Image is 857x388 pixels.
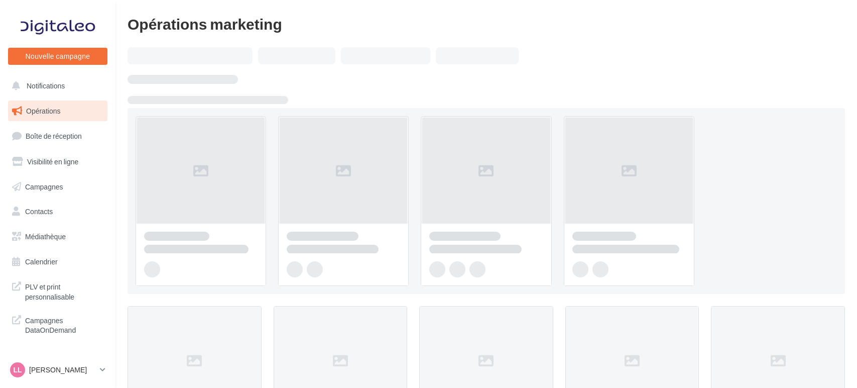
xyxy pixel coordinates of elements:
span: Campagnes DataOnDemand [25,314,103,335]
a: Opérations [6,101,109,122]
span: PLV et print personnalisable [25,280,103,302]
button: Nouvelle campagne [8,48,107,65]
span: Médiathèque [25,232,66,241]
a: Médiathèque [6,226,109,247]
span: Campagnes [25,182,63,190]
a: Campagnes DataOnDemand [6,310,109,339]
div: Opérations marketing [128,16,845,31]
a: Calendrier [6,251,109,272]
span: Notifications [27,81,65,90]
a: PLV et print personnalisable [6,276,109,306]
span: Opérations [26,107,60,115]
a: Visibilité en ligne [6,151,109,172]
button: Notifications [6,75,105,96]
span: Contacts [25,207,53,216]
a: Campagnes [6,176,109,198]
span: Visibilité en ligne [27,157,78,166]
a: Contacts [6,201,109,222]
span: LL [13,365,22,375]
span: Calendrier [25,257,58,266]
p: [PERSON_NAME] [29,365,96,375]
a: Boîte de réception [6,125,109,147]
span: Boîte de réception [26,132,82,140]
a: LL [PERSON_NAME] [8,360,107,379]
